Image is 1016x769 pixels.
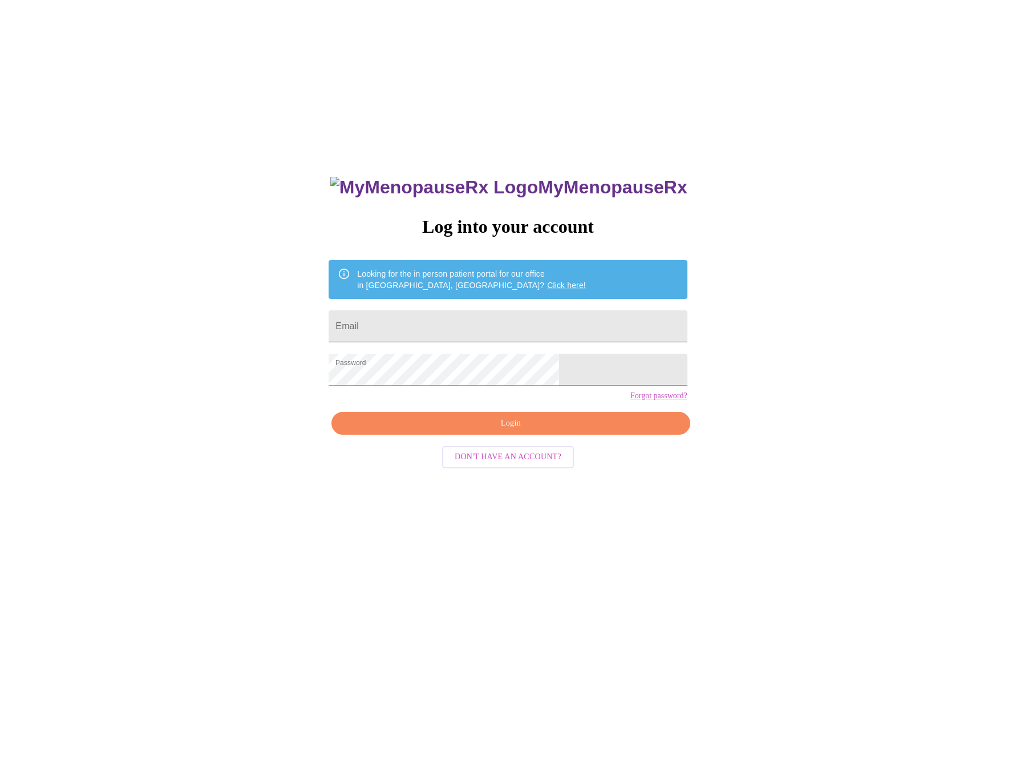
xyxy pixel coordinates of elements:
span: Login [345,416,677,431]
span: Don't have an account? [455,450,561,464]
h3: MyMenopauseRx [330,177,687,198]
div: Looking for the in person patient portal for our office in [GEOGRAPHIC_DATA], [GEOGRAPHIC_DATA]? [357,264,586,296]
button: Don't have an account? [442,446,574,468]
h3: Log into your account [329,216,687,237]
a: Click here! [547,281,586,290]
a: Forgot password? [630,391,687,400]
a: Don't have an account? [439,451,577,461]
img: MyMenopauseRx Logo [330,177,538,198]
button: Login [331,412,690,435]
